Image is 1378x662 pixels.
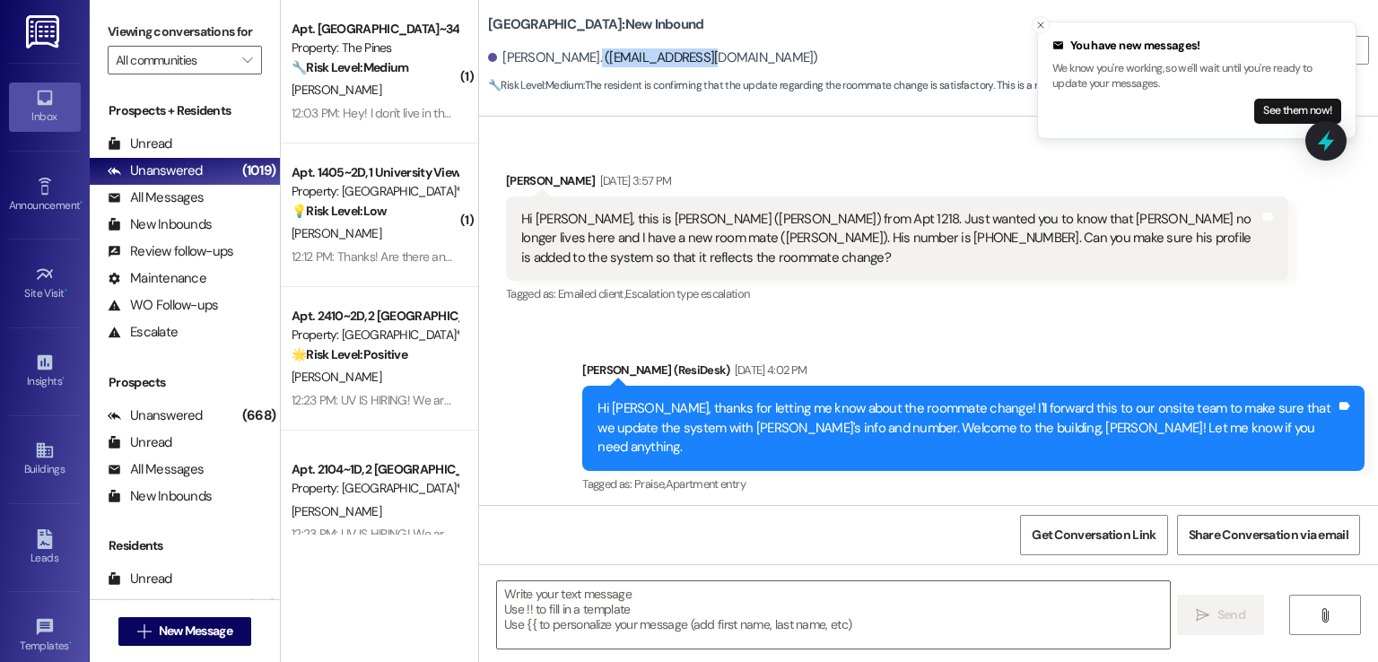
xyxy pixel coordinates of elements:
div: Property: [GEOGRAPHIC_DATA]* [292,326,458,344]
span: [PERSON_NAME] [292,225,381,241]
div: Unanswered [108,597,203,615]
div: Unread [108,433,172,452]
div: Maintenance [108,269,206,288]
button: Get Conversation Link [1020,515,1167,555]
div: You have new messages! [1052,37,1341,55]
div: Unanswered [108,161,203,180]
i:  [1318,608,1331,623]
label: Viewing conversations for [108,18,262,46]
div: Hi [PERSON_NAME], thanks for letting me know about the roommate change! I'll forward this to our ... [597,399,1336,457]
div: Apt. [GEOGRAPHIC_DATA]~34~D, 1 The Pines (Men's) South [292,20,458,39]
div: Prospects + Residents [90,101,280,120]
strong: 🔧 Risk Level: Medium [488,78,583,92]
span: Share Conversation via email [1189,526,1348,544]
button: Share Conversation via email [1177,515,1360,555]
span: • [65,284,67,297]
button: Send [1177,595,1264,635]
a: Leads [9,524,81,572]
div: [PERSON_NAME] (ResiDesk) [582,361,1365,386]
div: Prospects [90,373,280,392]
span: • [69,637,72,649]
div: Tagged as: [506,281,1288,307]
div: Property: [GEOGRAPHIC_DATA]* [292,182,458,201]
div: 12:12 PM: Thanks! Are there any other positions you may be hiring for in our complex or on campus? [292,248,804,265]
span: • [80,196,83,209]
img: ResiDesk Logo [26,15,63,48]
div: 12:03 PM: Hey! I don't live in the [GEOGRAPHIC_DATA] anymore [292,105,617,121]
div: Residents [90,536,280,555]
span: Escalation type escalation [625,286,749,301]
div: All Messages [108,460,204,479]
button: See them now! [1254,99,1341,124]
span: [PERSON_NAME] [292,82,381,98]
div: (668) [238,402,280,430]
strong: 💡 Risk Level: Low [292,203,387,219]
div: Apt. 2410~2D, 2 [GEOGRAPHIC_DATA] [292,307,458,326]
div: Tagged as: [582,471,1365,497]
span: Praise , [634,476,665,492]
div: New Inbounds [108,215,212,234]
a: Inbox [9,83,81,131]
a: Insights • [9,347,81,396]
strong: 🌟 Risk Level: Positive [292,346,407,362]
b: [GEOGRAPHIC_DATA]: New Inbound [488,15,703,34]
div: [DATE] 4:02 PM [730,361,807,379]
input: All communities [116,46,233,74]
div: New Inbounds [108,487,212,506]
div: [DATE] 3:57 PM [596,171,672,190]
span: Emailed client , [558,286,625,301]
div: Hi [PERSON_NAME], this is [PERSON_NAME] ([PERSON_NAME]) from Apt 1218. Just wanted you to know th... [521,210,1260,267]
a: Site Visit • [9,259,81,308]
span: Get Conversation Link [1032,526,1156,544]
a: Templates • [9,612,81,660]
span: : The resident is confirming that the update regarding the roommate change is satisfactory. This ... [488,76,1157,95]
div: Unread [108,570,172,588]
span: [PERSON_NAME] [292,369,381,385]
div: (1019) [238,157,281,185]
span: Send [1217,605,1245,624]
div: Apt. 2104~1D, 2 [GEOGRAPHIC_DATA] [292,460,458,479]
a: Buildings [9,435,81,483]
strong: 🔧 Risk Level: Medium [292,59,408,75]
div: [PERSON_NAME] [506,171,1288,196]
span: Apartment entry [666,476,746,492]
span: New Message [159,622,232,640]
i:  [242,53,252,67]
div: Property: [GEOGRAPHIC_DATA]* [292,479,458,498]
div: Apt. 1405~2D, 1 University View Rexburg [292,163,458,182]
div: WO Follow-ups [108,296,218,315]
button: New Message [118,617,251,646]
div: Unread [108,135,172,153]
button: Close toast [1032,16,1050,34]
p: We know you're working, so we'll wait until you're ready to update your messages. [1052,61,1341,92]
div: Review follow-ups [108,242,233,261]
div: Escalate [108,323,178,342]
div: Unanswered [108,406,203,425]
i:  [137,624,151,639]
span: [PERSON_NAME] [292,503,381,519]
div: (351) [243,592,280,620]
div: Property: The Pines [292,39,458,57]
span: • [62,372,65,385]
div: All Messages [108,188,204,207]
div: [PERSON_NAME]. ([EMAIL_ADDRESS][DOMAIN_NAME]) [488,48,818,67]
i:  [1196,608,1209,623]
